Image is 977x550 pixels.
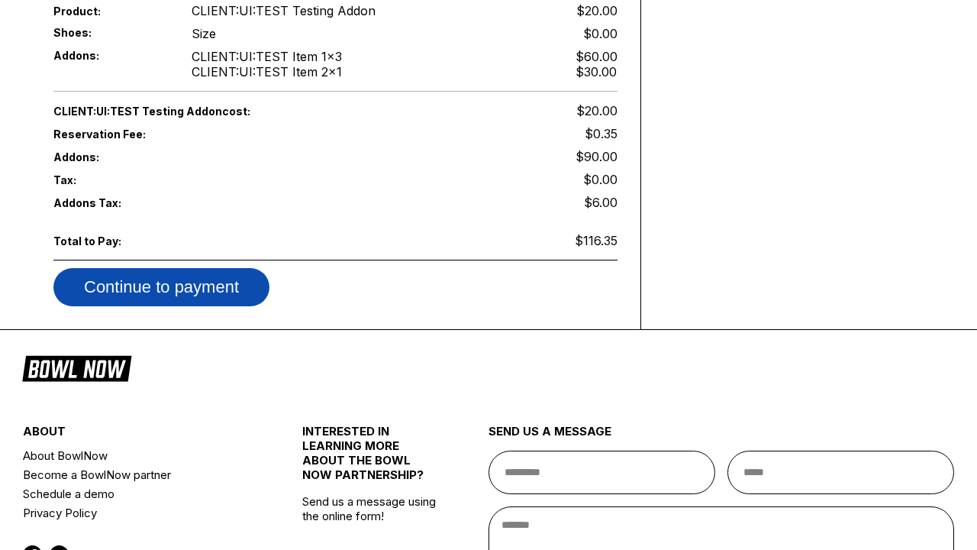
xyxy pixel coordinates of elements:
[192,26,216,41] div: Size
[53,5,166,18] span: Product:
[53,173,166,186] span: Tax:
[576,149,617,164] span: $90.00
[192,64,342,79] div: CLIENT:UI:TEST Item 2 x 1
[23,484,256,503] a: Schedule a demo
[53,128,336,141] span: Reservation Fee:
[23,465,256,484] a: Become a BowlNow partner
[488,424,954,451] div: send us a message
[583,26,617,41] div: $0.00
[53,196,166,209] span: Addons Tax:
[53,105,336,118] span: CLIENT:UI:TEST Testing Addon cost:
[576,103,617,118] span: $20.00
[576,64,617,79] div: $30.00
[23,446,256,465] a: About BowlNow
[53,235,166,247] span: Total to Pay:
[53,26,166,39] span: Shoes:
[583,172,617,187] span: $0.00
[192,3,376,18] span: CLIENT:UI:TEST Testing Addon
[576,49,617,64] div: $60.00
[53,49,166,62] span: Addons:
[53,268,269,306] button: Continue to payment
[53,150,166,163] span: Addons:
[575,233,617,248] span: $116.35
[192,49,342,64] div: CLIENT:UI:TEST Item 1 x 3
[584,195,617,210] span: $6.00
[576,3,617,18] span: $20.00
[23,424,256,446] div: about
[23,503,256,522] a: Privacy Policy
[585,126,617,141] span: $0.35
[302,424,442,494] div: INTERESTED IN LEARNING MORE ABOUT THE BOWL NOW PARTNERSHIP?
